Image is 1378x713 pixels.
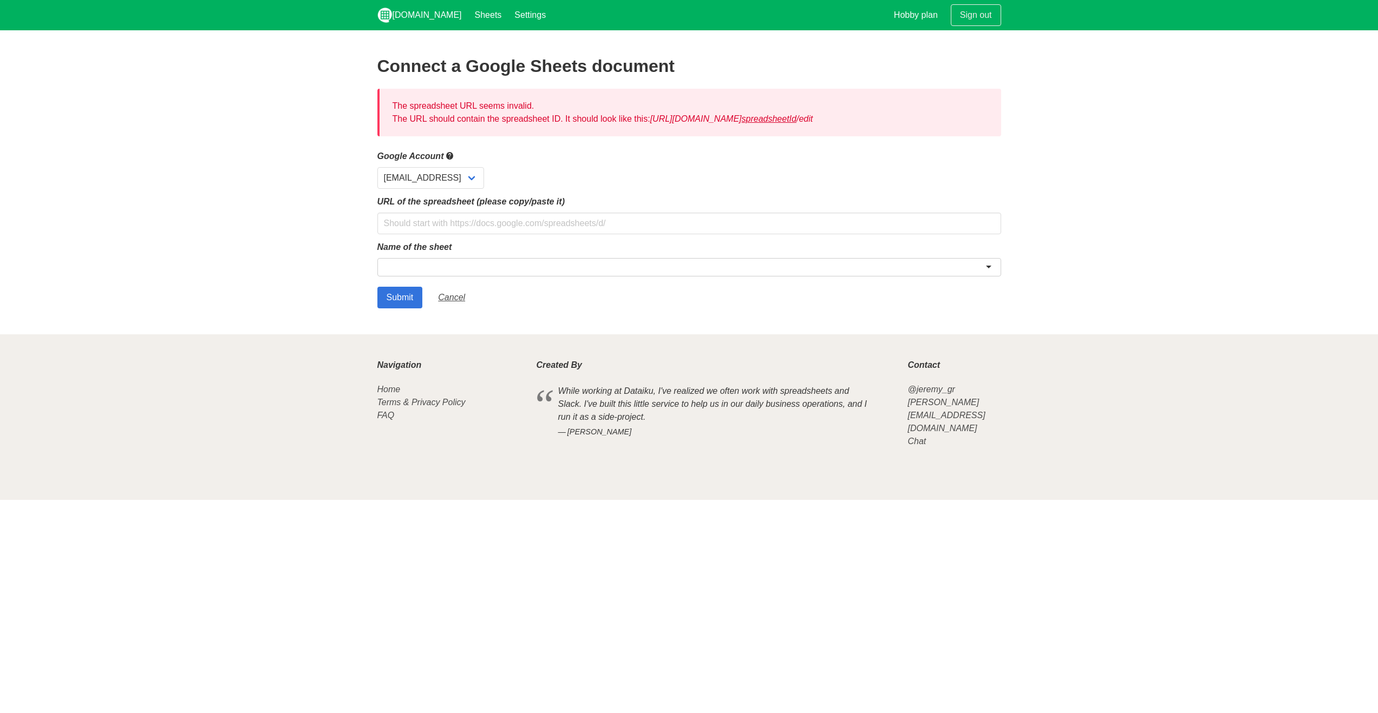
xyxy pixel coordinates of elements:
[377,213,1001,234] input: Should start with https://docs.google.com/spreadsheets/d/
[377,360,524,370] p: Navigation
[377,149,1001,163] label: Google Account
[558,426,873,438] cite: [PERSON_NAME]
[537,360,895,370] p: Created By
[537,383,895,440] blockquote: While working at Dataiku, I've realized we often work with spreadsheets and Slack. I've built thi...
[377,411,395,420] a: FAQ
[377,89,1001,136] div: The spreadsheet URL seems invalid. The URL should contain the spreadsheet ID. It should look like...
[377,8,393,23] img: logo_v2_white.png
[377,385,401,394] a: Home
[951,4,1001,26] a: Sign out
[907,360,1001,370] p: Contact
[377,241,1001,254] label: Name of the sheet
[377,398,466,407] a: Terms & Privacy Policy
[377,56,1001,76] h2: Connect a Google Sheets document
[377,195,1001,208] label: URL of the spreadsheet (please copy/paste it)
[742,114,796,123] u: spreadsheetId
[907,437,926,446] a: Chat
[907,398,985,433] a: [PERSON_NAME][EMAIL_ADDRESS][DOMAIN_NAME]
[429,287,474,308] a: Cancel
[377,287,423,308] input: Submit
[650,114,813,123] i: [URL][DOMAIN_NAME] /edit
[907,385,955,394] a: @jeremy_gr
